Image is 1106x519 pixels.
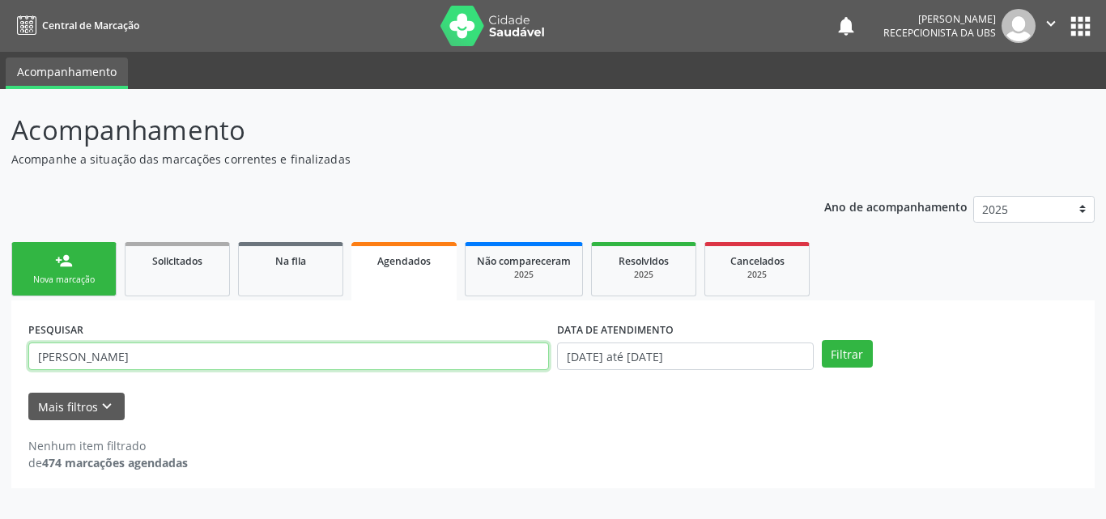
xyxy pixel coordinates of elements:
[1042,15,1060,32] i: 
[730,254,785,268] span: Cancelados
[28,437,188,454] div: Nenhum item filtrado
[6,57,128,89] a: Acompanhamento
[23,274,104,286] div: Nova marcação
[557,317,674,342] label: DATA DE ATENDIMENTO
[11,110,770,151] p: Acompanhamento
[477,269,571,281] div: 2025
[619,254,669,268] span: Resolvidos
[11,12,139,39] a: Central de Marcação
[824,196,968,216] p: Ano de acompanhamento
[717,269,798,281] div: 2025
[603,269,684,281] div: 2025
[28,317,83,342] label: PESQUISAR
[11,151,770,168] p: Acompanhe a situação das marcações correntes e finalizadas
[883,26,996,40] span: Recepcionista da UBS
[28,454,188,471] div: de
[835,15,857,37] button: notifications
[883,12,996,26] div: [PERSON_NAME]
[822,340,873,368] button: Filtrar
[98,398,116,415] i: keyboard_arrow_down
[42,455,188,470] strong: 474 marcações agendadas
[377,254,431,268] span: Agendados
[1036,9,1066,43] button: 
[42,19,139,32] span: Central de Marcação
[1066,12,1095,40] button: apps
[55,252,73,270] div: person_add
[28,393,125,421] button: Mais filtroskeyboard_arrow_down
[275,254,306,268] span: Na fila
[28,342,549,370] input: Nome, CNS
[152,254,202,268] span: Solicitados
[1002,9,1036,43] img: img
[477,254,571,268] span: Não compareceram
[557,342,814,370] input: Selecione um intervalo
